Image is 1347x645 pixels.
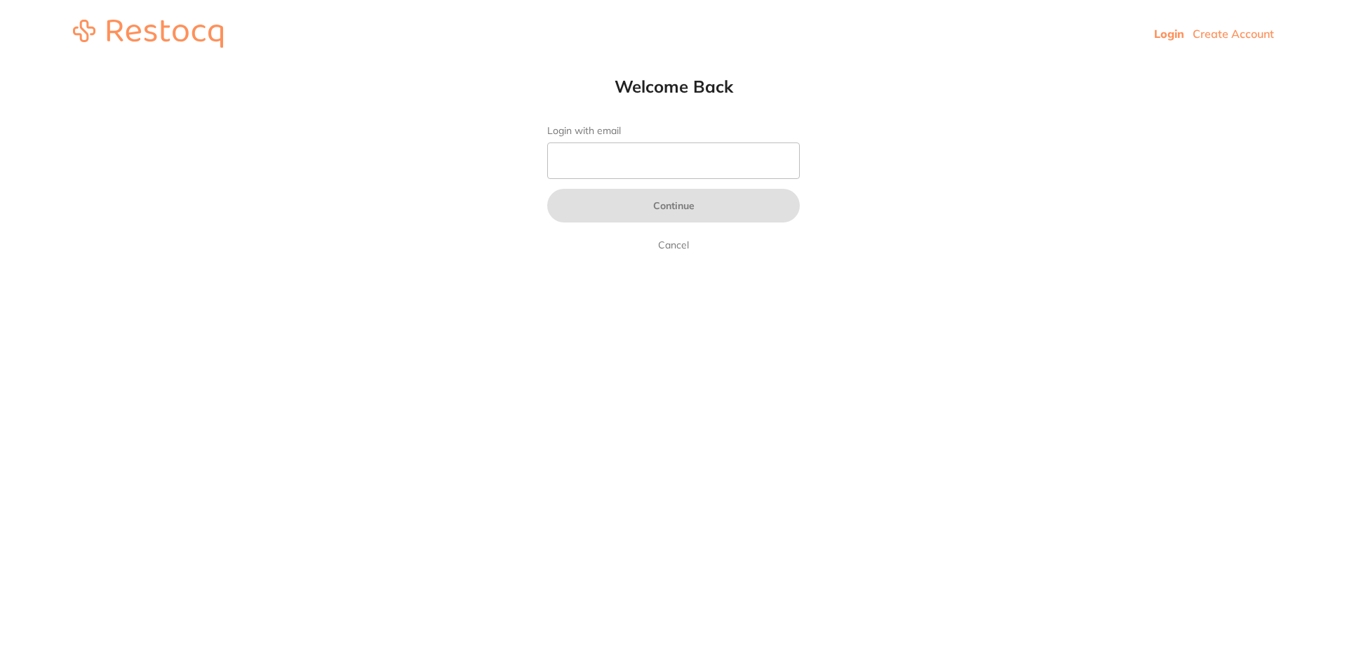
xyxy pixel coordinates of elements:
[655,237,692,253] a: Cancel
[1193,27,1274,41] a: Create Account
[1154,27,1184,41] a: Login
[519,76,828,97] h1: Welcome Back
[547,125,800,137] label: Login with email
[73,20,223,48] img: restocq_logo.svg
[547,189,800,222] button: Continue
